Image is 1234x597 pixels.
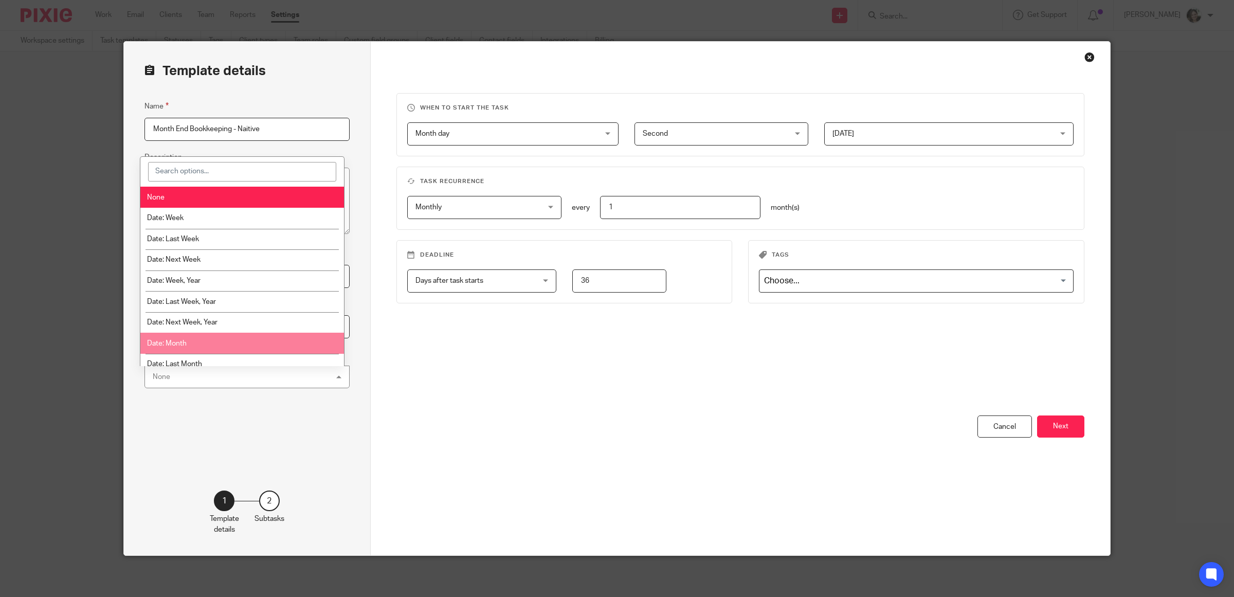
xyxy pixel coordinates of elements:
span: Date: Month [147,340,187,347]
label: Description [144,152,182,162]
div: Search for option [759,269,1074,293]
input: Search for option [760,272,1067,290]
span: Days after task starts [415,277,483,284]
span: Month day [415,130,449,137]
span: Date: Next Week, Year [147,319,217,326]
h3: Deadline [407,251,722,259]
p: Subtasks [255,514,284,524]
span: None [147,194,165,201]
span: Date: Next Week [147,256,201,263]
input: Search options... [148,162,336,182]
p: every [572,203,590,213]
span: Date: Last Week, Year [147,298,216,305]
span: Date: Last Week [147,236,199,243]
span: Date: Last Month [147,360,202,368]
div: 1 [214,491,234,511]
div: Close this dialog window [1084,52,1095,62]
h2: Template details [144,62,266,80]
span: [DATE] [832,130,854,137]
div: 2 [259,491,280,511]
div: Cancel [977,415,1032,438]
span: Monthly [415,204,442,211]
h3: Task recurrence [407,177,1074,186]
span: month(s) [771,204,800,211]
span: Second [643,130,668,137]
span: Date: Week, Year [147,277,201,284]
p: Template details [210,514,239,535]
h3: Tags [759,251,1074,259]
div: None [153,373,170,381]
span: Date: Week [147,214,184,222]
label: Name [144,100,169,112]
h3: When to start the task [407,104,1074,112]
button: Next [1037,415,1084,438]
